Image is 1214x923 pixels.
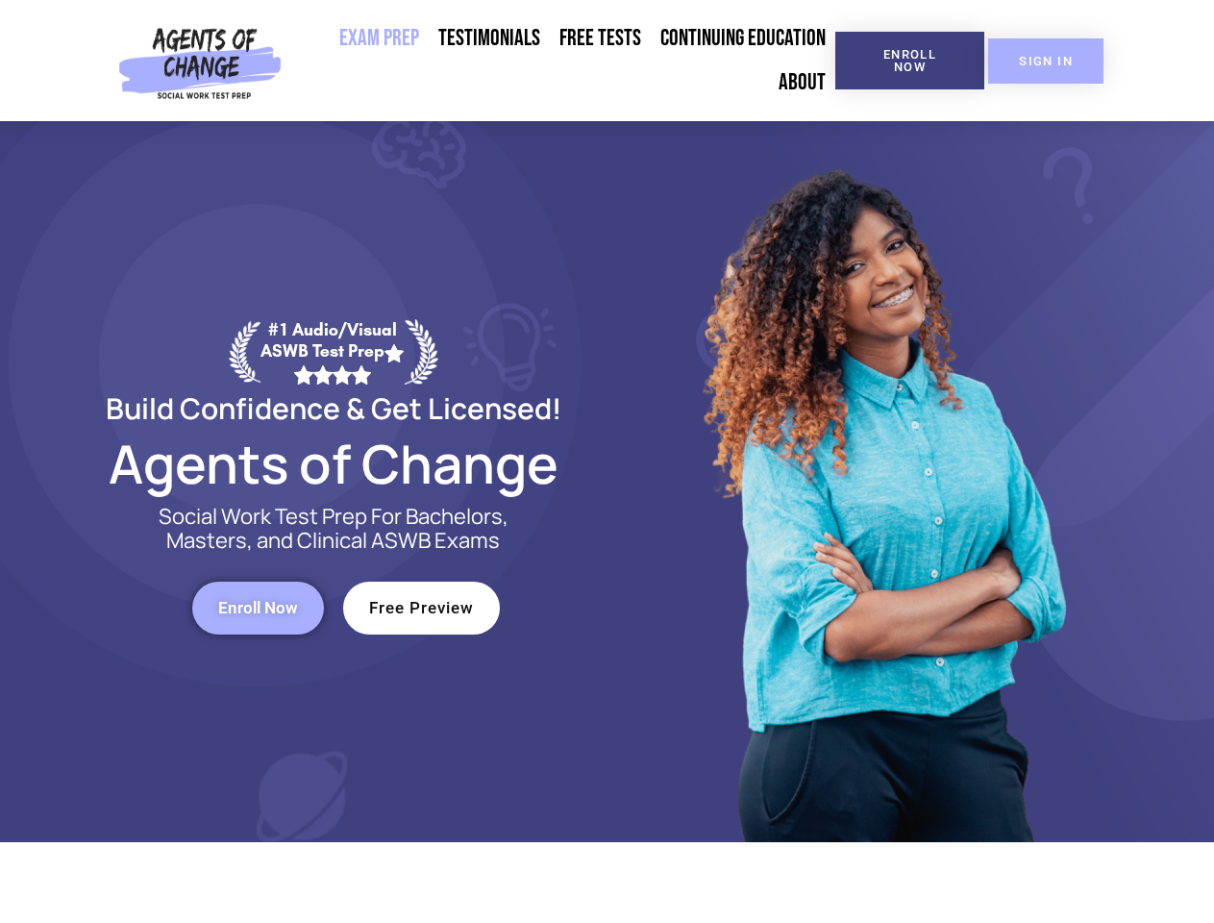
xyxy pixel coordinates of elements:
[289,16,835,105] nav: Menu
[260,319,405,384] div: #1 Audio/Visual ASWB Test Prep
[343,582,500,635] a: Free Preview
[429,16,550,61] a: Testimonials
[136,505,531,553] p: Social Work Test Prep For Bachelors, Masters, and Clinical ASWB Exams
[866,48,954,73] span: Enroll Now
[369,600,474,616] span: Free Preview
[60,394,607,422] h2: Build Confidence & Get Licensed!
[218,600,298,616] span: Enroll Now
[60,441,607,486] h2: Agents of Change
[651,16,835,61] a: Continuing Education
[550,16,651,61] a: Free Tests
[769,61,835,105] a: About
[1019,55,1073,67] span: SIGN IN
[835,32,984,89] a: Enroll Now
[192,582,324,635] a: Enroll Now
[330,16,429,61] a: Exam Prep
[689,121,1074,842] img: Website Image 1 (1)
[988,38,1103,84] a: SIGN IN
